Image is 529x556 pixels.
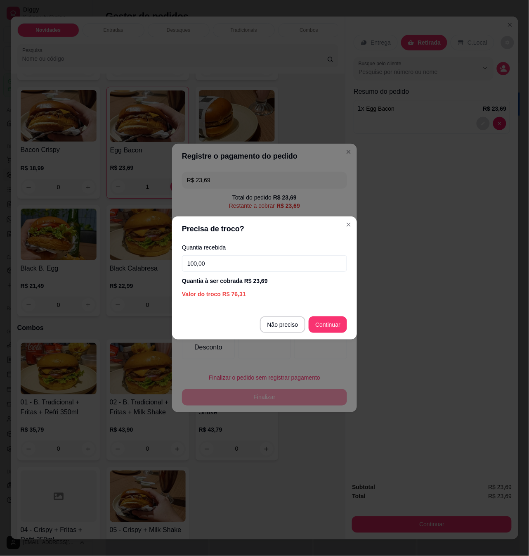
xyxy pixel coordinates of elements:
button: Close [342,218,355,231]
div: Quantia à ser cobrada R$ 23,69 [182,277,347,285]
button: Continuar [309,316,347,333]
div: Valor do troco R$ 76,31 [182,290,347,298]
button: Não preciso [260,316,306,333]
header: Precisa de troco? [172,216,357,241]
label: Quantia recebida [182,245,347,250]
